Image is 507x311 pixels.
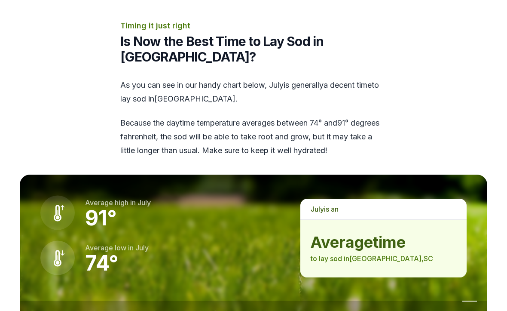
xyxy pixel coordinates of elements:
h2: Is Now the Best Time to Lay Sod in [GEOGRAPHIC_DATA]? [120,34,387,65]
span: july [135,243,149,252]
span: july [137,198,151,207]
p: Average low in [85,243,149,253]
strong: 74 ° [85,250,119,276]
span: july [269,80,284,89]
p: to lay sod in [GEOGRAPHIC_DATA] , SC [311,253,456,264]
p: Because the daytime temperature averages between 74 ° and 91 ° degrees fahrenheit, the sod will b... [120,116,387,157]
p: is a n [300,199,467,219]
strong: average time [311,234,456,251]
p: Timing it just right [120,20,387,32]
strong: 91 ° [85,205,117,231]
span: july [311,205,324,213]
p: Average high in [85,197,151,208]
div: As you can see in our handy chart below, is generally a decent time to lay sod in [GEOGRAPHIC_DAT... [120,78,387,157]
